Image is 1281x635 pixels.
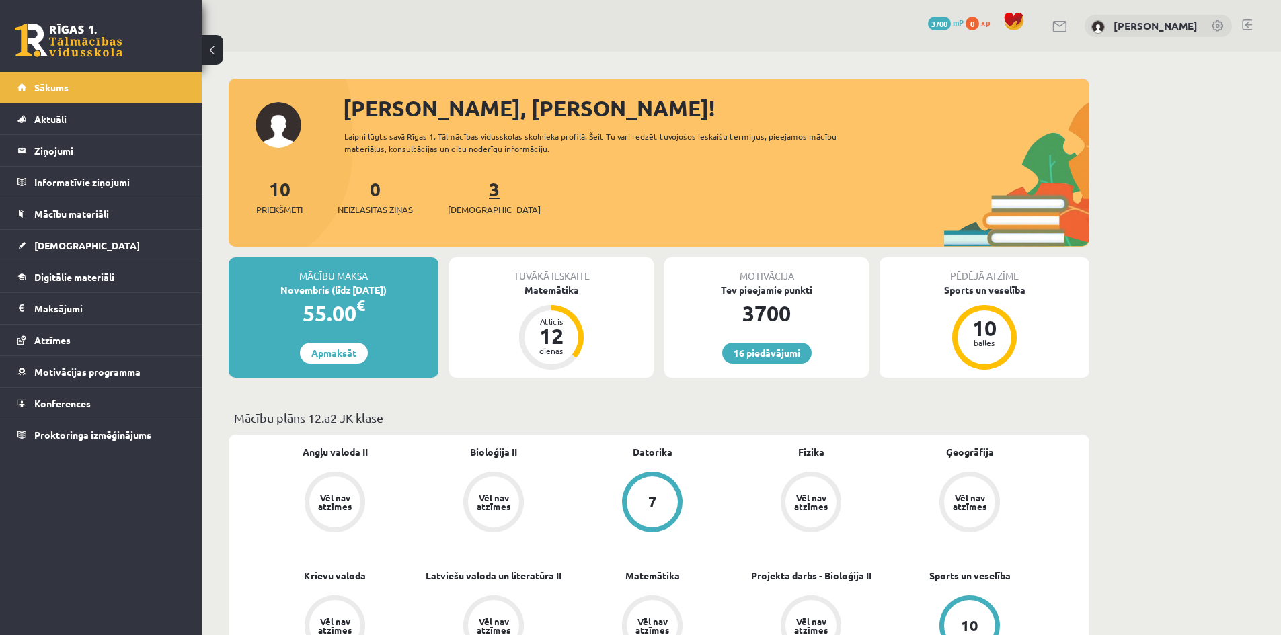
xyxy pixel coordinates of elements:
[303,445,368,459] a: Angļu valoda II
[531,317,572,325] div: Atlicis
[17,325,185,355] a: Atzīmes
[966,17,997,28] a: 0 xp
[17,230,185,261] a: [DEMOGRAPHIC_DATA]
[792,617,830,634] div: Vēl nav atzīmes
[34,366,141,378] span: Motivācijas programma
[17,419,185,450] a: Proktoringa izmēģinājums
[356,296,365,315] span: €
[929,568,1011,583] a: Sports un veselība
[229,257,438,283] div: Mācību maksa
[928,17,951,30] span: 3700
[981,17,990,28] span: xp
[966,17,979,30] span: 0
[316,617,354,634] div: Vēl nav atzīmes
[890,472,1049,535] a: Vēl nav atzīmes
[414,472,573,535] a: Vēl nav atzīmes
[449,283,654,297] div: Matemātika
[751,568,871,583] a: Projekta darbs - Bioloģija II
[343,92,1089,124] div: [PERSON_NAME], [PERSON_NAME]!
[34,135,185,166] legend: Ziņojumi
[964,317,1005,339] div: 10
[1091,20,1105,34] img: Rita Margarita Metuzāle
[964,339,1005,347] div: balles
[34,167,185,198] legend: Informatīvie ziņojumi
[338,177,413,216] a: 0Neizlasītās ziņas
[17,388,185,419] a: Konferences
[234,409,1084,427] p: Mācību plāns 12.a2 JK klase
[17,293,185,324] a: Maksājumi
[34,397,91,409] span: Konferences
[880,283,1089,297] div: Sports un veselība
[448,177,541,216] a: 3[DEMOGRAPHIC_DATA]
[792,493,830,511] div: Vēl nav atzīmes
[961,618,978,633] div: 10
[953,17,964,28] span: mP
[34,334,71,346] span: Atzīmes
[304,568,366,583] a: Krievu valoda
[1114,19,1198,32] a: [PERSON_NAME]
[15,24,122,57] a: Rīgas 1. Tālmācības vidusskola
[17,135,185,166] a: Ziņojumi
[17,103,185,134] a: Aktuāli
[34,81,69,93] span: Sākums
[625,568,680,583] a: Matemātika
[34,113,67,125] span: Aktuāli
[256,177,303,216] a: 10Priekšmeti
[256,472,414,535] a: Vēl nav atzīmes
[531,347,572,355] div: dienas
[316,493,354,511] div: Vēl nav atzīmes
[573,472,732,535] a: 7
[34,208,109,220] span: Mācību materiāli
[531,325,572,347] div: 12
[338,203,413,216] span: Neizlasītās ziņas
[928,17,964,28] a: 3700 mP
[664,257,869,283] div: Motivācija
[732,472,890,535] a: Vēl nav atzīmes
[633,617,671,634] div: Vēl nav atzīmes
[300,343,368,364] a: Apmaksāt
[798,445,824,459] a: Fizika
[34,271,114,283] span: Digitālie materiāli
[344,130,861,155] div: Laipni lūgts savā Rīgas 1. Tālmācības vidusskolas skolnieka profilā. Šeit Tu vari redzēt tuvojošo...
[648,495,657,509] div: 7
[633,445,672,459] a: Datorika
[17,198,185,229] a: Mācību materiāli
[475,617,512,634] div: Vēl nav atzīmes
[449,283,654,372] a: Matemātika Atlicis 12 dienas
[951,493,988,511] div: Vēl nav atzīmes
[17,356,185,387] a: Motivācijas programma
[946,445,994,459] a: Ģeogrāfija
[448,203,541,216] span: [DEMOGRAPHIC_DATA]
[470,445,517,459] a: Bioloģija II
[17,167,185,198] a: Informatīvie ziņojumi
[722,343,812,364] a: 16 piedāvājumi
[229,283,438,297] div: Novembris (līdz [DATE])
[880,283,1089,372] a: Sports un veselība 10 balles
[880,257,1089,283] div: Pēdējā atzīme
[475,493,512,511] div: Vēl nav atzīmes
[34,293,185,324] legend: Maksājumi
[229,297,438,329] div: 55.00
[34,239,140,251] span: [DEMOGRAPHIC_DATA]
[426,568,561,583] a: Latviešu valoda un literatūra II
[256,203,303,216] span: Priekšmeti
[664,283,869,297] div: Tev pieejamie punkti
[17,261,185,292] a: Digitālie materiāli
[449,257,654,283] div: Tuvākā ieskaite
[664,297,869,329] div: 3700
[17,72,185,103] a: Sākums
[34,429,151,441] span: Proktoringa izmēģinājums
